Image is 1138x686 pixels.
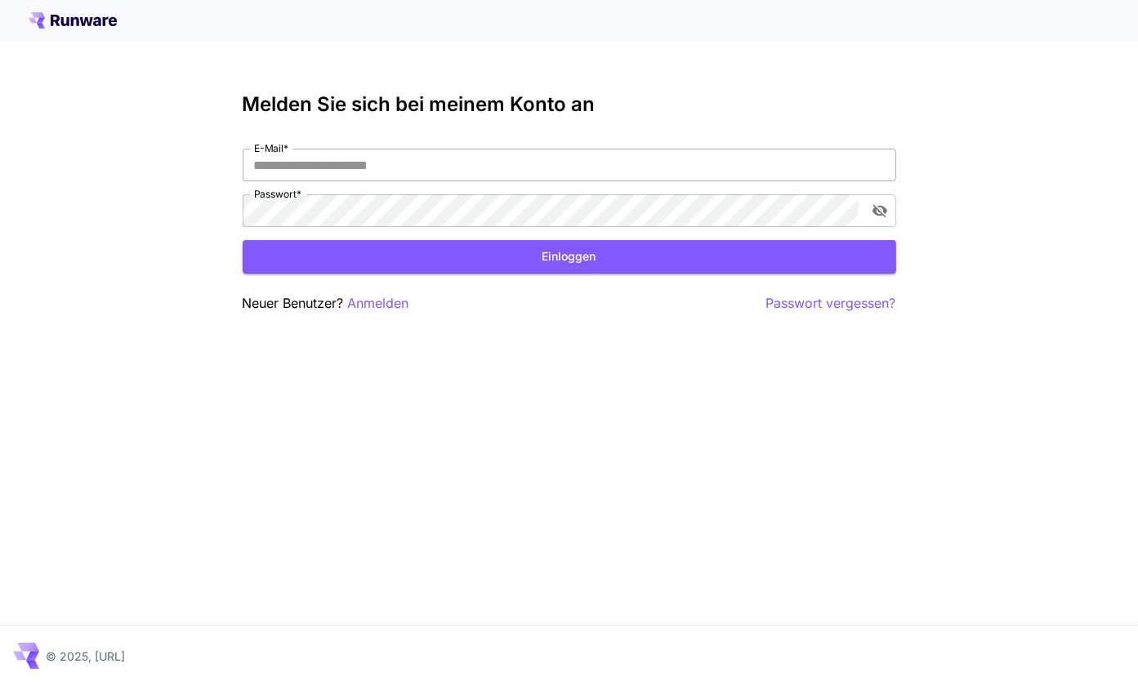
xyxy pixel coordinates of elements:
label: Passwort [254,187,301,201]
font: Neuer Benutzer? [243,295,344,311]
p: © 2025, [URL] [46,648,125,665]
button: Einloggen [243,240,896,274]
button: Umschalten der Sichtbarkeit von Passwörtern [865,196,895,225]
h3: Melden Sie sich bei meinem Konto an [243,93,896,116]
button: Anmelden [348,293,409,314]
label: E-Mail [254,141,288,155]
button: Passwort vergessen? [766,293,896,314]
